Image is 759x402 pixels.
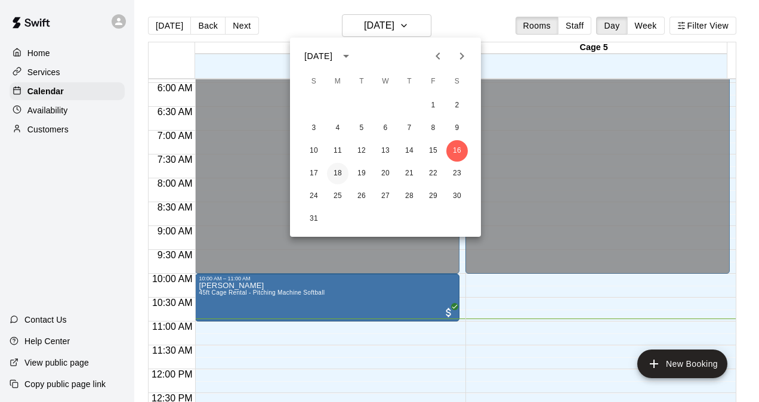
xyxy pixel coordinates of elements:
[351,163,372,184] button: 19
[303,185,325,207] button: 24
[327,117,348,139] button: 4
[304,50,332,63] div: [DATE]
[446,117,468,139] button: 9
[351,140,372,162] button: 12
[375,163,396,184] button: 20
[303,208,325,230] button: 31
[327,140,348,162] button: 11
[399,163,420,184] button: 21
[375,140,396,162] button: 13
[351,70,372,94] span: Tuesday
[422,185,444,207] button: 29
[426,44,450,68] button: Previous month
[303,117,325,139] button: 3
[375,70,396,94] span: Wednesday
[303,70,325,94] span: Sunday
[446,140,468,162] button: 16
[375,117,396,139] button: 6
[422,117,444,139] button: 8
[422,95,444,116] button: 1
[351,117,372,139] button: 5
[327,163,348,184] button: 18
[450,44,474,68] button: Next month
[399,140,420,162] button: 14
[375,185,396,207] button: 27
[327,185,348,207] button: 25
[303,163,325,184] button: 17
[303,140,325,162] button: 10
[399,117,420,139] button: 7
[327,70,348,94] span: Monday
[336,46,356,66] button: calendar view is open, switch to year view
[422,163,444,184] button: 22
[446,95,468,116] button: 2
[399,70,420,94] span: Thursday
[351,185,372,207] button: 26
[422,140,444,162] button: 15
[446,70,468,94] span: Saturday
[399,185,420,207] button: 28
[422,70,444,94] span: Friday
[446,185,468,207] button: 30
[446,163,468,184] button: 23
